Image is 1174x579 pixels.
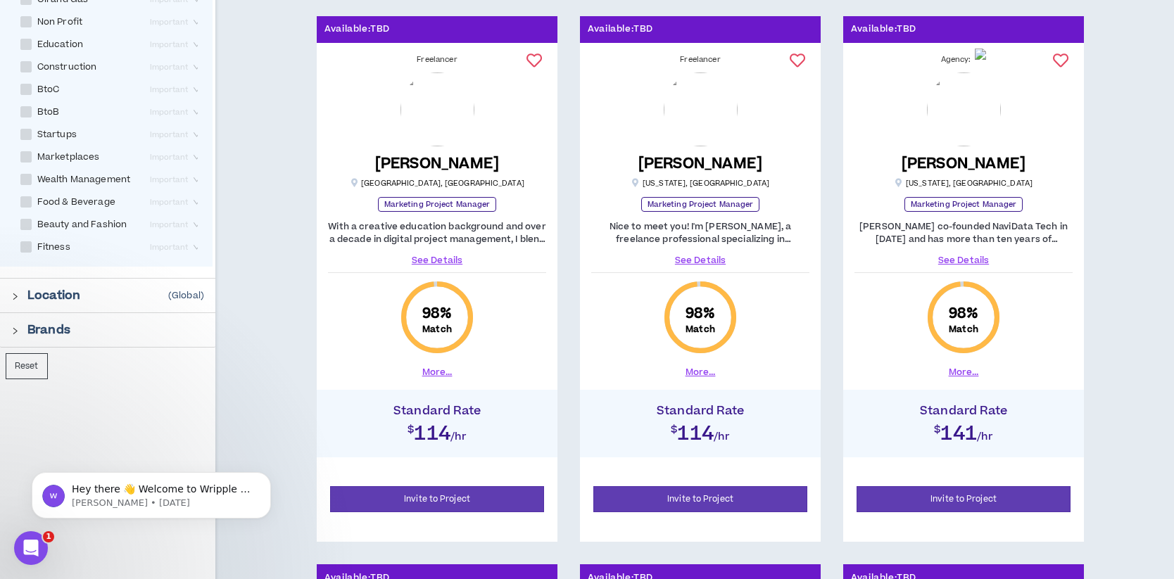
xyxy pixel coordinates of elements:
[328,254,546,267] a: See Details
[328,54,546,65] div: Freelancer
[593,486,807,512] button: Invite to Project
[350,178,524,189] p: [GEOGRAPHIC_DATA] , [GEOGRAPHIC_DATA]
[32,151,106,164] span: Marketplaces
[854,254,1073,267] a: See Details
[422,304,451,324] span: 98 %
[6,353,48,379] button: Reset
[686,324,715,335] small: Match
[686,304,714,324] span: 98 %
[638,155,763,172] h5: [PERSON_NAME]
[168,290,204,301] p: (Global)
[32,38,89,51] span: Education
[904,197,1023,212] p: Marketing Project Manager
[32,241,76,254] span: Fitness
[32,218,133,231] span: Beauty and Fashion
[591,220,809,246] p: Nice to meet you! I'm [PERSON_NAME], a freelance professional specializing in marketing, data ana...
[857,486,1071,512] button: Invite to Project
[587,404,814,418] h4: Standard Rate
[631,178,769,189] p: [US_STATE] , [GEOGRAPHIC_DATA]
[32,83,65,96] span: BtoC
[32,173,136,186] span: Wealth Management
[375,155,500,172] h5: [PERSON_NAME]
[330,486,544,512] button: Invite to Project
[324,23,390,36] p: Available: TBD
[32,128,82,141] span: Startups
[43,531,54,542] span: 1
[902,155,1026,172] h5: [PERSON_NAME]
[422,324,452,335] small: Match
[32,106,65,119] span: BtoB
[949,324,978,335] small: Match
[850,418,1077,443] h2: $141
[591,54,809,65] div: Freelancer
[27,287,80,304] p: Location
[328,220,546,246] p: With a creative education background and over a decade in digital project management, I blend cre...
[32,61,103,74] span: Construction
[588,23,653,36] p: Available: TBD
[11,293,19,300] span: right
[450,429,467,444] span: /hr
[587,418,814,443] h2: $114
[400,72,474,146] img: hQFYaVLgFqikBCRwrRWHhXuUfg6rzI1XGIarQozS.png
[32,15,88,29] span: Non Profit
[641,197,760,212] p: Marketing Project Manager
[850,404,1077,418] h4: Standard Rate
[927,72,1001,146] img: gXXsYZOAtzuWiII6VGnA69dep9XAyR0ttlYDkxX9.png
[975,49,986,71] img: FTExmCwlmVhskDGr6UkyZIso7HPXnpyeSI92NP06.png
[854,220,1073,246] p: [PERSON_NAME] co-founded NaviData Tech in [DATE] and has more than ten years of experience in the...
[591,254,809,267] a: See Details
[714,429,730,444] span: /hr
[324,404,550,418] h4: Standard Rate
[14,531,48,565] iframe: Intercom live chat
[11,443,292,541] iframe: Intercom notifications message
[664,72,738,146] img: 3ecJTU34iWxua76mp2gRnIHjSQbQIBWUzjXSwJLl.png
[686,366,716,378] button: More...
[977,429,993,444] span: /hr
[324,418,550,443] h2: $114
[851,23,916,36] p: Available: TBD
[27,322,70,338] p: Brands
[378,197,497,212] p: Marketing Project Manager
[32,196,121,209] span: Food & Beverage
[941,54,971,65] div: Agency:
[11,327,19,335] span: right
[949,366,979,378] button: More...
[895,178,1033,189] p: [US_STATE] , [GEOGRAPHIC_DATA]
[949,304,978,324] span: 98 %
[422,366,453,378] button: More...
